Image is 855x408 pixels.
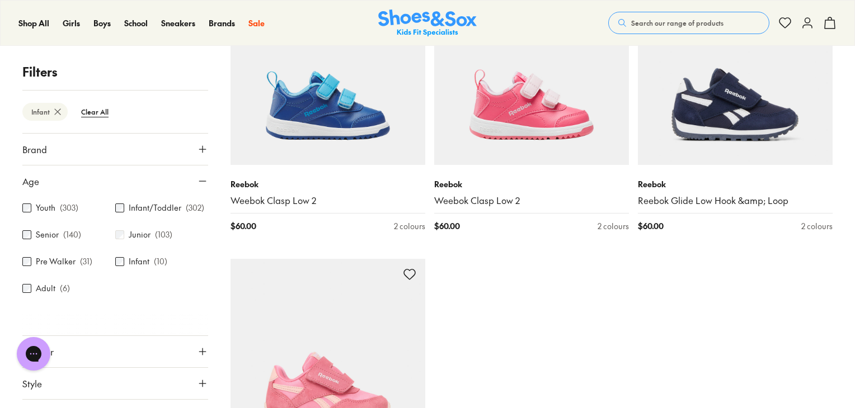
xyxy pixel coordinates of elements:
[231,194,425,207] a: Weebok Clasp Low 2
[129,202,181,214] label: Infant/Toddler
[36,256,76,268] label: Pre Walker
[394,220,425,232] div: 2 colours
[72,102,118,122] btn: Clear All
[231,220,256,232] span: $ 60.00
[93,17,111,29] a: Boys
[434,220,460,232] span: $ 60.00
[186,202,204,214] p: ( 302 )
[434,194,629,207] a: Weebok Clasp Low 2
[22,103,68,121] btn: Infant
[631,18,724,28] span: Search our range of products
[80,256,92,268] p: ( 31 )
[129,256,149,268] label: Infant
[231,178,425,190] p: Reebok
[434,178,629,190] p: Reebok
[36,283,55,295] label: Adult
[378,10,477,37] img: SNS_Logo_Responsive.svg
[22,165,208,197] button: Age
[638,194,833,207] a: Reebok Glide Low Hook &amp; Loop
[36,229,59,241] label: Senior
[209,17,235,29] a: Brands
[22,174,39,188] span: Age
[129,229,151,241] label: Junior
[11,333,56,374] iframe: Gorgias live chat messenger
[60,202,78,214] p: ( 303 )
[22,143,47,156] span: Brand
[22,336,208,367] button: Gender
[155,229,172,241] p: ( 103 )
[60,283,70,295] p: ( 6 )
[161,17,195,29] a: Sneakers
[638,220,664,232] span: $ 60.00
[22,134,208,165] button: Brand
[801,220,833,232] div: 2 colours
[638,178,833,190] p: Reebok
[378,10,477,37] a: Shoes & Sox
[36,202,55,214] label: Youth
[22,63,208,81] p: Filters
[22,368,208,399] button: Style
[18,17,49,29] a: Shop All
[154,256,167,268] p: ( 10 )
[22,377,42,390] span: Style
[248,17,265,29] a: Sale
[608,12,769,34] button: Search our range of products
[124,17,148,29] a: School
[63,229,81,241] p: ( 140 )
[598,220,629,232] div: 2 colours
[63,17,80,29] a: Girls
